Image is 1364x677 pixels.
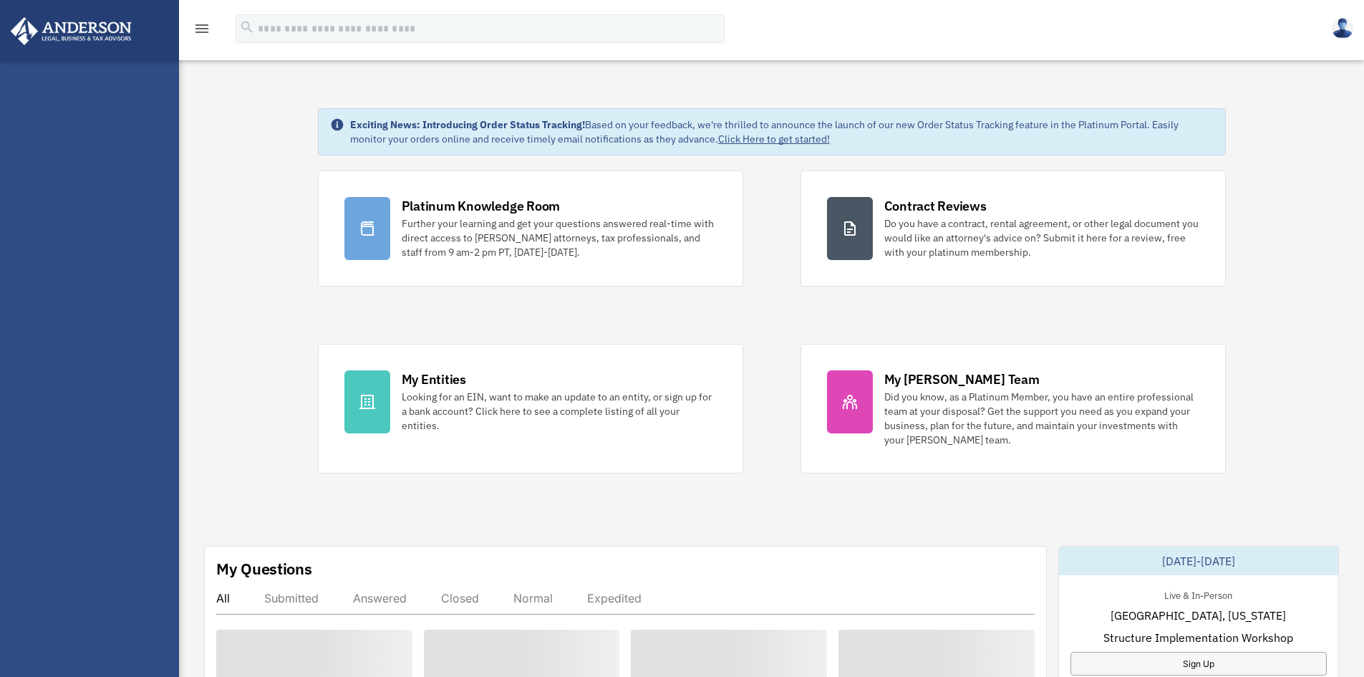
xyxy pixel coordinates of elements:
div: Contract Reviews [884,197,987,215]
a: Platinum Knowledge Room Further your learning and get your questions answered real-time with dire... [318,171,743,287]
div: Normal [513,591,553,605]
span: Structure Implementation Workshop [1103,629,1293,646]
div: Submitted [264,591,319,605]
img: User Pic [1332,18,1353,39]
a: Sign Up [1070,652,1327,676]
div: Based on your feedback, we're thrilled to announce the launch of our new Order Status Tracking fe... [350,117,1214,146]
div: Expedited [587,591,642,605]
a: Contract Reviews Do you have a contract, rental agreement, or other legal document you would like... [800,171,1226,287]
a: My [PERSON_NAME] Team Did you know, as a Platinum Member, you have an entire professional team at... [800,344,1226,474]
div: My [PERSON_NAME] Team [884,370,1040,388]
i: search [239,19,255,35]
div: Answered [353,591,407,605]
a: My Entities Looking for an EIN, want to make an update to an entity, or sign up for a bank accoun... [318,344,743,474]
a: Click Here to get started! [718,133,830,145]
div: My Questions [216,558,312,580]
i: menu [193,20,211,37]
div: Looking for an EIN, want to make an update to an entity, or sign up for a bank account? Click her... [402,390,717,433]
img: Anderson Advisors Platinum Portal [6,17,136,45]
div: Further your learning and get your questions answered real-time with direct access to [PERSON_NAM... [402,216,717,259]
div: [DATE]-[DATE] [1059,547,1338,575]
div: All [216,591,230,605]
strong: Exciting News: Introducing Order Status Tracking! [350,118,585,131]
div: Did you know, as a Platinum Member, you have an entire professional team at your disposal? Get th... [884,390,1199,447]
div: Do you have a contract, rental agreement, or other legal document you would like an attorney's ad... [884,216,1199,259]
div: Live & In-Person [1153,587,1244,602]
span: [GEOGRAPHIC_DATA], [US_STATE] [1111,607,1286,624]
a: menu [193,25,211,37]
div: Platinum Knowledge Room [402,197,561,215]
div: My Entities [402,370,466,388]
div: Closed [441,591,479,605]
